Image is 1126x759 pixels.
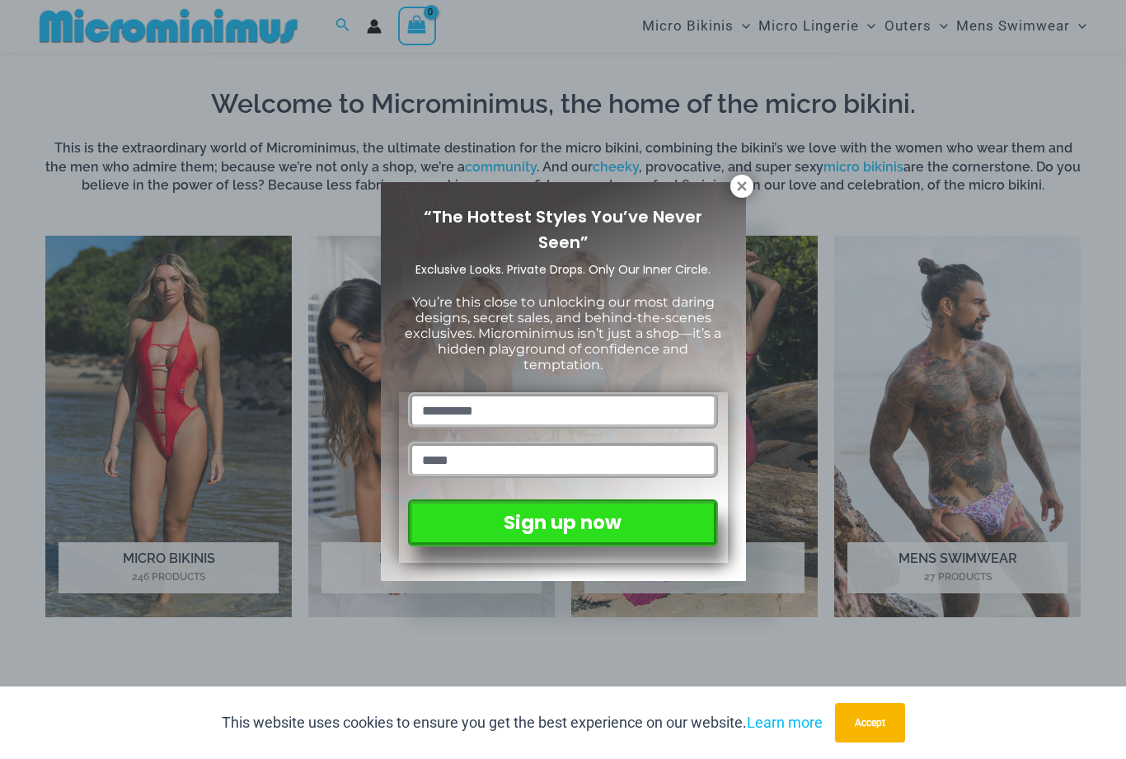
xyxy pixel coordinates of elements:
[747,714,823,731] a: Learn more
[415,261,711,278] span: Exclusive Looks. Private Drops. Only Our Inner Circle.
[424,205,702,254] span: “The Hottest Styles You’ve Never Seen”
[405,294,721,373] span: You’re this close to unlocking our most daring designs, secret sales, and behind-the-scenes exclu...
[835,703,905,743] button: Accept
[222,710,823,735] p: This website uses cookies to ensure you get the best experience on our website.
[730,175,753,198] button: Close
[408,499,717,546] button: Sign up now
